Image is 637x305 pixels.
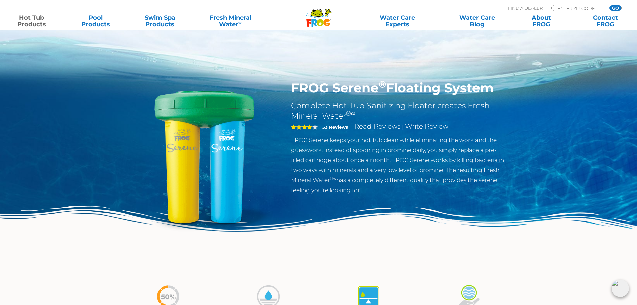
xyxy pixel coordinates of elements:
[291,80,509,96] h1: FROG Serene Floating System
[612,280,629,297] img: openIcon
[354,122,401,130] a: Read Reviews
[291,135,509,195] p: FROG Serene keeps your hot tub clean while eliminating the work and the guesswork. Instead of spo...
[379,78,386,90] sup: ®
[609,5,621,11] input: GO
[238,20,242,25] sup: ∞
[405,122,448,130] a: Write Review
[516,14,566,28] a: AboutFROG
[357,14,438,28] a: Water CareExperts
[330,176,336,181] sup: ®∞
[346,110,355,117] sup: ®∞
[322,124,348,130] strong: 53 Reviews
[128,80,281,234] img: hot-tub-product-serene-floater.png
[402,124,404,130] span: |
[291,101,509,121] h2: Complete Hot Tub Sanitizing Floater creates Fresh Mineral Water
[291,124,312,130] span: 4
[580,14,630,28] a: ContactFROG
[452,14,502,28] a: Water CareBlog
[199,14,261,28] a: Fresh MineralWater∞
[71,14,121,28] a: PoolProducts
[7,14,57,28] a: Hot TubProducts
[135,14,185,28] a: Swim SpaProducts
[557,5,602,11] input: Zip Code Form
[508,5,543,11] p: Find A Dealer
